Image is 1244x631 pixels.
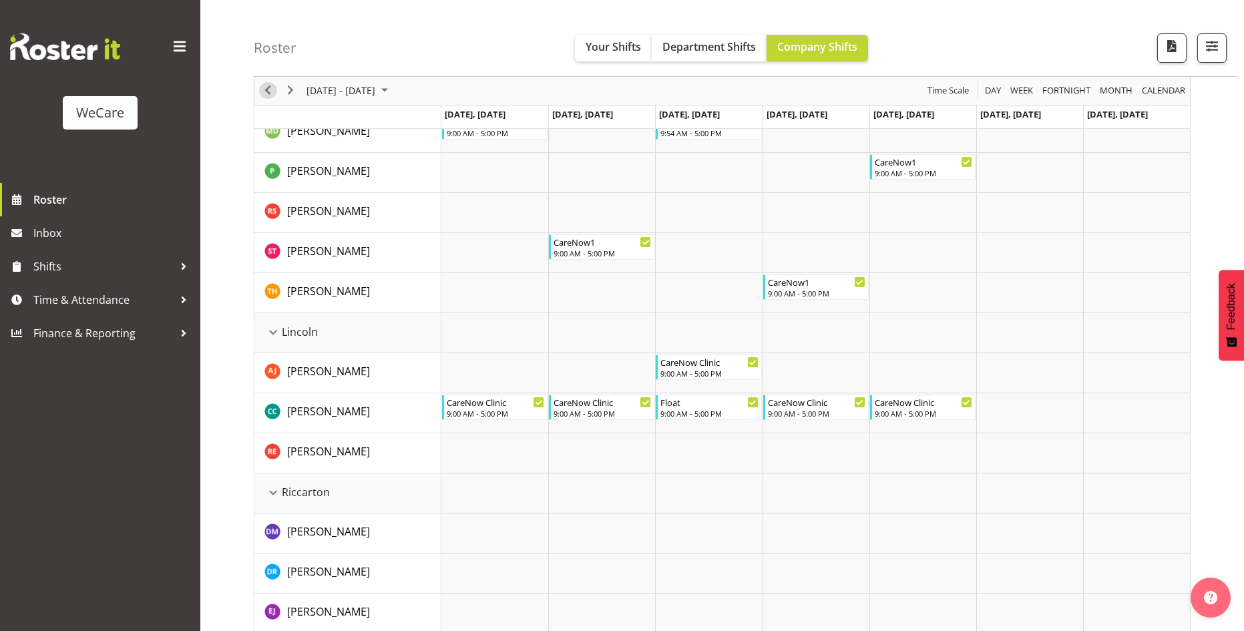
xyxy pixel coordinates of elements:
[875,168,972,178] div: 9:00 AM - 5:00 PM
[33,323,174,343] span: Finance & Reporting
[287,164,370,178] span: [PERSON_NAME]
[925,83,972,99] button: Time Scale
[447,128,544,138] div: 9:00 AM - 5:00 PM
[1040,83,1093,99] button: Fortnight
[282,484,330,500] span: Riccarton
[447,408,544,419] div: 9:00 AM - 5:00 PM
[256,77,279,105] div: previous period
[777,39,857,54] span: Company Shifts
[768,395,865,409] div: CareNow Clinic
[302,77,396,105] div: Sep 29 - Oct 05, 2025
[1041,83,1092,99] span: Fortnight
[763,274,869,300] div: Tillie Hollyer"s event - CareNow1 Begin From Thursday, October 2, 2025 at 9:00:00 AM GMT+13:00 En...
[254,313,441,353] td: Lincoln resource
[552,108,613,120] span: [DATE], [DATE]
[254,353,441,393] td: Amy Johannsen resource
[254,233,441,273] td: Simone Turner resource
[875,395,972,409] div: CareNow Clinic
[1087,108,1148,120] span: [DATE], [DATE]
[1219,270,1244,361] button: Feedback - Show survey
[660,128,758,138] div: 9:54 AM - 5:00 PM
[282,83,300,99] button: Next
[305,83,377,99] span: [DATE] - [DATE]
[763,395,869,420] div: Charlotte Courtney"s event - CareNow Clinic Begin From Thursday, October 2, 2025 at 9:00:00 AM GM...
[659,108,720,120] span: [DATE], [DATE]
[660,368,758,379] div: 9:00 AM - 5:00 PM
[445,108,505,120] span: [DATE], [DATE]
[254,153,441,193] td: Pooja Prabhu resource
[287,523,370,540] a: [PERSON_NAME]
[287,364,370,379] span: [PERSON_NAME]
[287,363,370,379] a: [PERSON_NAME]
[254,513,441,554] td: Deepti Mahajan resource
[983,83,1004,99] button: Timeline Day
[33,190,194,210] span: Roster
[76,103,124,123] div: WeCare
[1098,83,1135,99] button: Timeline Month
[287,124,370,138] span: [PERSON_NAME]
[33,223,194,243] span: Inbox
[254,273,441,313] td: Tillie Hollyer resource
[554,408,651,419] div: 9:00 AM - 5:00 PM
[287,204,370,218] span: [PERSON_NAME]
[767,108,827,120] span: [DATE], [DATE]
[984,83,1002,99] span: Day
[33,256,174,276] span: Shifts
[875,408,972,419] div: 9:00 AM - 5:00 PM
[254,433,441,473] td: Rachel Els resource
[287,163,370,179] a: [PERSON_NAME]
[980,108,1041,120] span: [DATE], [DATE]
[768,288,865,298] div: 9:00 AM - 5:00 PM
[287,443,370,459] a: [PERSON_NAME]
[287,564,370,580] a: [PERSON_NAME]
[656,395,761,420] div: Charlotte Courtney"s event - Float Begin From Wednesday, October 1, 2025 at 9:00:00 AM GMT+13:00 ...
[554,248,651,258] div: 9:00 AM - 5:00 PM
[1008,83,1036,99] button: Timeline Week
[1197,33,1227,63] button: Filter Shifts
[287,604,370,619] span: [PERSON_NAME]
[1141,83,1187,99] span: calendar
[662,39,756,54] span: Department Shifts
[926,83,970,99] span: Time Scale
[875,155,972,168] div: CareNow1
[254,473,441,513] td: Riccarton resource
[254,554,441,594] td: Deepti Raturi resource
[575,35,652,61] button: Your Shifts
[10,33,120,60] img: Rosterit website logo
[873,108,934,120] span: [DATE], [DATE]
[279,77,302,105] div: next period
[652,35,767,61] button: Department Shifts
[768,408,865,419] div: 9:00 AM - 5:00 PM
[767,35,868,61] button: Company Shifts
[287,283,370,299] a: [PERSON_NAME]
[287,123,370,139] a: [PERSON_NAME]
[660,355,758,369] div: CareNow Clinic
[287,524,370,539] span: [PERSON_NAME]
[304,83,394,99] button: October 2025
[870,154,976,180] div: Pooja Prabhu"s event - CareNow1 Begin From Friday, October 3, 2025 at 9:00:00 AM GMT+13:00 Ends A...
[1009,83,1034,99] span: Week
[768,275,865,288] div: CareNow1
[549,395,654,420] div: Charlotte Courtney"s event - CareNow Clinic Begin From Tuesday, September 30, 2025 at 9:00:00 AM ...
[554,395,651,409] div: CareNow Clinic
[33,290,174,310] span: Time & Attendance
[287,243,370,259] a: [PERSON_NAME]
[254,113,441,153] td: Marie-Claire Dickson-Bakker resource
[287,604,370,620] a: [PERSON_NAME]
[259,83,277,99] button: Previous
[254,193,441,233] td: Rhianne Sharples resource
[254,40,296,55] h4: Roster
[287,284,370,298] span: [PERSON_NAME]
[442,395,548,420] div: Charlotte Courtney"s event - CareNow Clinic Begin From Monday, September 29, 2025 at 9:00:00 AM G...
[287,244,370,258] span: [PERSON_NAME]
[1140,83,1188,99] button: Month
[586,39,641,54] span: Your Shifts
[660,395,758,409] div: Float
[554,235,651,248] div: CareNow1
[1098,83,1134,99] span: Month
[287,564,370,579] span: [PERSON_NAME]
[549,234,654,260] div: Simone Turner"s event - CareNow1 Begin From Tuesday, September 30, 2025 at 9:00:00 AM GMT+13:00 E...
[1204,591,1217,604] img: help-xxl-2.png
[656,355,761,380] div: Amy Johannsen"s event - CareNow Clinic Begin From Wednesday, October 1, 2025 at 9:00:00 AM GMT+13...
[870,395,976,420] div: Charlotte Courtney"s event - CareNow Clinic Begin From Friday, October 3, 2025 at 9:00:00 AM GMT+...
